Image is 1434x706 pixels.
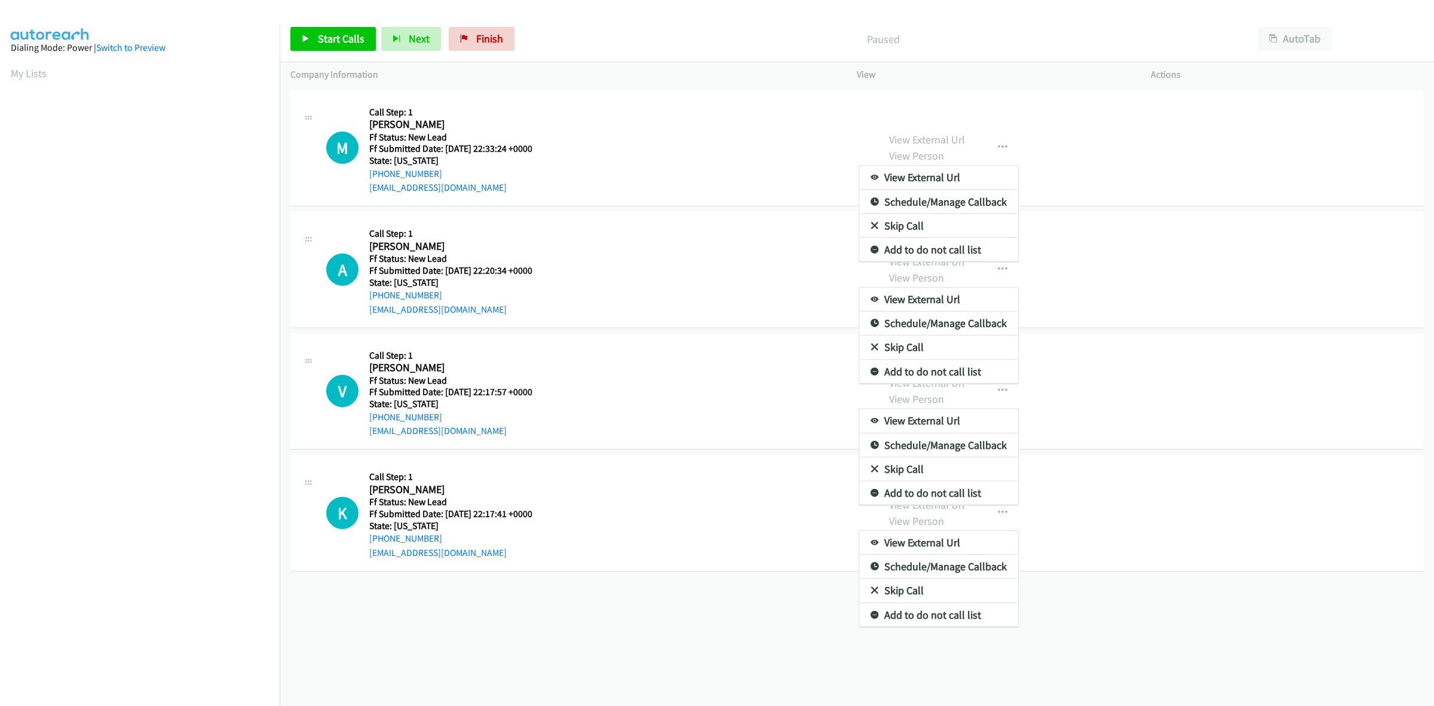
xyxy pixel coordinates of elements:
[859,190,1018,214] a: Schedule/Manage Callback
[96,42,166,53] a: Switch to Preview
[859,335,1018,359] a: Skip Call
[859,555,1018,579] a: Schedule/Manage Callback
[859,166,1018,190] a: View External Url
[11,66,47,80] a: My Lists
[859,360,1018,384] a: Add to do not call list
[859,531,1018,555] a: View External Url
[859,603,1018,627] a: Add to do not call list
[11,41,269,55] div: Dialing Mode: Power |
[859,214,1018,238] a: Skip Call
[859,433,1018,457] a: Schedule/Manage Callback
[859,481,1018,505] a: Add to do not call list
[859,288,1018,311] a: View External Url
[859,311,1018,335] a: Schedule/Manage Callback
[859,457,1018,481] a: Skip Call
[859,579,1018,603] a: Skip Call
[859,238,1018,262] a: Add to do not call list
[859,409,1018,433] a: View External Url
[11,92,280,660] iframe: Dialpad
